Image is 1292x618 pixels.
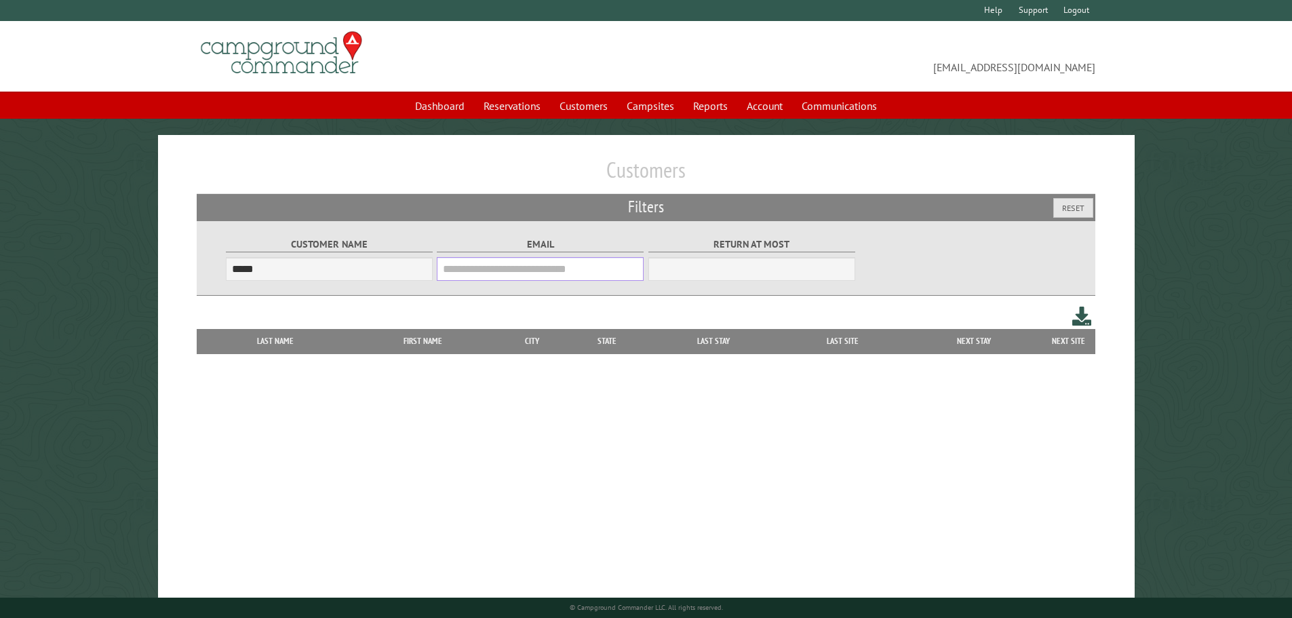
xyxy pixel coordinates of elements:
[437,237,644,252] label: Email
[197,194,1096,220] h2: Filters
[407,93,473,119] a: Dashboard
[551,93,616,119] a: Customers
[1072,304,1092,329] a: Download this customer list (.csv)
[347,329,498,353] th: First Name
[197,157,1096,194] h1: Customers
[648,237,855,252] label: Return at most
[907,329,1042,353] th: Next Stay
[739,93,791,119] a: Account
[197,26,366,79] img: Campground Commander
[1053,198,1093,218] button: Reset
[203,329,347,353] th: Last Name
[794,93,885,119] a: Communications
[566,329,649,353] th: State
[498,329,566,353] th: City
[646,37,1096,75] span: [EMAIL_ADDRESS][DOMAIN_NAME]
[1041,329,1095,353] th: Next Site
[570,603,723,612] small: © Campground Commander LLC. All rights reserved.
[619,93,682,119] a: Campsites
[685,93,736,119] a: Reports
[779,329,906,353] th: Last Site
[648,329,779,353] th: Last Stay
[226,237,433,252] label: Customer Name
[475,93,549,119] a: Reservations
